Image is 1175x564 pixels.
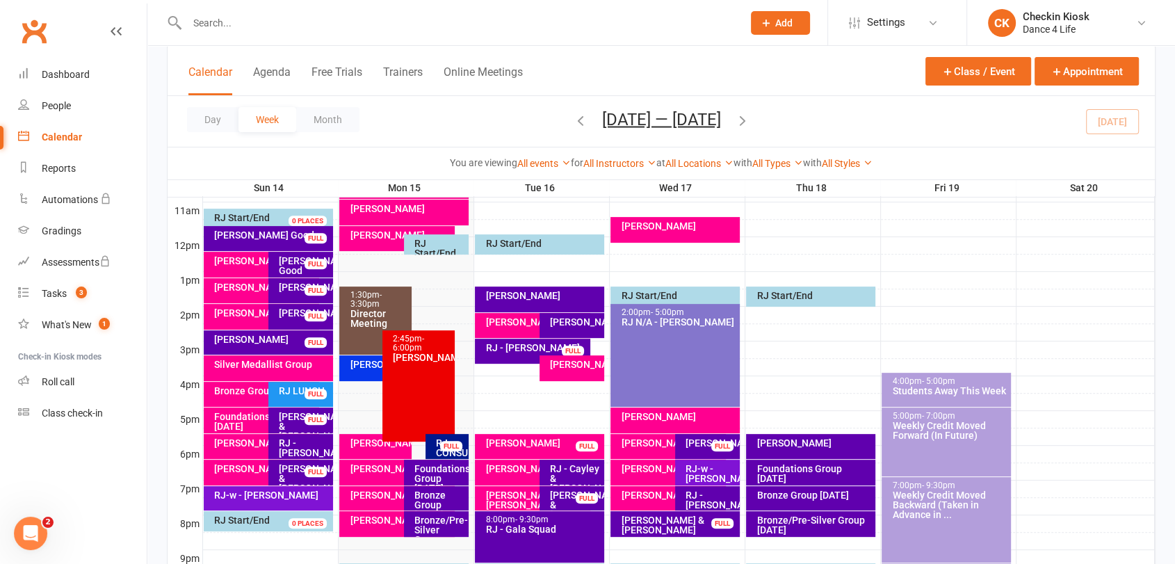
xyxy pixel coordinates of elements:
th: 8pm [168,515,202,532]
div: [PERSON_NAME] [349,204,465,213]
div: Bronze/Pre-Silver Group [DATE] [414,515,466,554]
div: [PERSON_NAME] [278,308,330,318]
div: Bronze Group [DATE] [756,490,872,500]
input: Search... [183,13,733,33]
a: Clubworx [17,14,51,49]
div: RJ N/A - [PERSON_NAME] [620,317,736,327]
div: [PERSON_NAME] [485,464,587,474]
span: RJ Start/End [214,212,270,223]
div: 5:00pm [891,412,1007,421]
div: 8:00pm [485,515,601,524]
span: Add [775,17,793,29]
div: [PERSON_NAME] Good [213,230,330,240]
div: [PERSON_NAME] [PERSON_NAME] [485,490,587,510]
div: [PERSON_NAME] [349,515,451,525]
div: Silver Medallist Group [213,360,330,369]
div: [PERSON_NAME] [620,464,722,474]
button: Add [751,11,810,35]
a: People [18,90,147,122]
div: FULL [305,259,327,269]
div: FULL [711,441,734,451]
div: [PERSON_NAME] [349,230,451,240]
div: 0 PLACES [289,518,327,529]
div: FULL [305,311,327,321]
div: [PERSON_NAME] [349,490,451,500]
div: [PERSON_NAME] [549,360,601,369]
th: 3pm [168,341,202,358]
button: Calendar [188,65,232,95]
span: RJ Start/End [214,515,270,526]
div: FULL [711,518,734,529]
div: 2:00pm [620,308,736,317]
span: - 5:00pm [650,307,683,317]
button: [DATE] — [DATE] [602,109,721,129]
div: Tasks [42,288,67,299]
div: Dashboard [42,69,90,80]
div: Gradings [42,225,81,236]
div: FULL [305,389,327,399]
div: Weekly Credit Moved Forward (In Future) [891,421,1007,440]
div: [PERSON_NAME] [349,438,409,448]
div: [PERSON_NAME] [213,256,316,266]
div: 7:00pm [891,481,1007,490]
th: Fri 19 [880,179,1016,197]
div: RJ - Cayley & [PERSON_NAME] [549,464,601,493]
div: Foundations Group [DATE] [414,464,466,493]
div: RJ Start/End [756,291,872,300]
span: - 3:30pm [350,290,381,309]
div: Calendar [42,131,82,143]
th: Sat 20 [1016,179,1155,197]
div: 1:30pm [349,291,409,309]
div: [PERSON_NAME] [349,360,409,369]
span: - 6:00pm [393,334,424,353]
div: People [42,100,71,111]
div: [PERSON_NAME] [485,317,587,327]
span: - 7:00pm [921,411,955,421]
div: FULL [576,441,598,451]
div: Students Away This Week [891,386,1007,396]
a: All Instructors [583,158,656,169]
div: RJ - Gala Squad [485,524,601,534]
button: Appointment [1035,57,1139,86]
iframe: Intercom live chat [14,517,47,550]
div: Bronze Group [DATE] [213,386,316,396]
button: Month [296,107,359,132]
div: [PERSON_NAME] [549,317,601,327]
th: 12pm [168,236,202,254]
div: Class check-in [42,408,103,419]
div: [PERSON_NAME] [620,221,736,231]
th: 7pm [168,480,202,497]
a: Gradings [18,216,147,247]
strong: at [656,157,665,168]
div: [PERSON_NAME] [392,353,452,362]
div: RJ - [PERSON_NAME] [485,343,587,353]
div: FULL [305,414,327,425]
div: 2:45pm [392,335,452,353]
strong: with [803,157,822,168]
div: Weekly Credit Moved Backward (Taken in Advance in ... [891,490,1007,519]
div: Director Meeting [349,309,409,328]
th: Mon 15 [338,179,473,197]
div: [PERSON_NAME] [620,438,722,448]
div: Automations [42,194,98,205]
span: - 9:30pm [514,515,548,524]
div: RJ - [PERSON_NAME] [278,438,330,458]
div: FULL [305,285,327,296]
div: What's New [42,319,92,330]
span: 1 [99,318,110,330]
a: All events [517,158,571,169]
div: 4:00pm [891,377,1007,386]
div: [PERSON_NAME] [485,438,601,448]
div: Assessments [42,257,111,268]
div: [PERSON_NAME] [349,464,451,474]
div: [PERSON_NAME] [278,282,330,292]
a: Class kiosk mode [18,398,147,429]
div: RJ-w - [PERSON_NAME] [685,464,737,483]
span: 3 [76,287,87,298]
div: [PERSON_NAME] [213,282,316,292]
div: [PERSON_NAME] Good [278,256,330,275]
div: [PERSON_NAME] [620,490,722,500]
div: RJ-w - [PERSON_NAME] [213,490,330,500]
th: 2pm [168,306,202,323]
button: Free Trials [311,65,362,95]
